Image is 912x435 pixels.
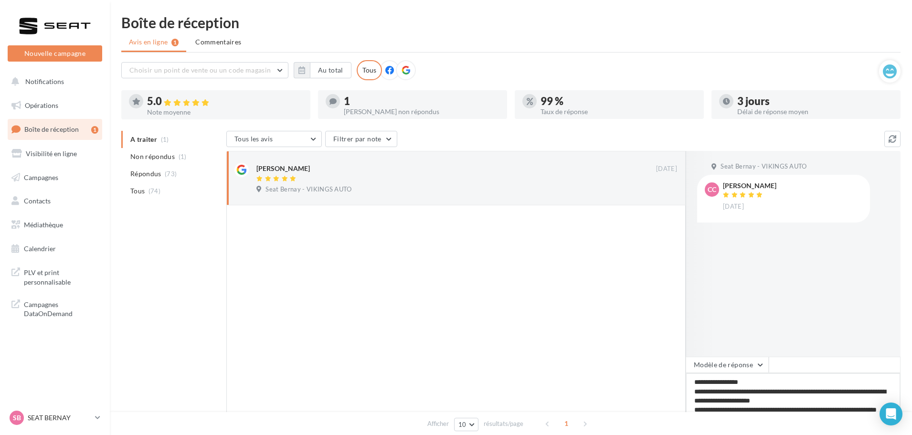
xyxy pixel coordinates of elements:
span: Tous les avis [234,135,273,143]
span: Seat Bernay - VIKINGS AUTO [265,185,351,194]
span: résultats/page [484,419,523,428]
span: Médiathèque [24,221,63,229]
div: 1 [344,96,499,106]
span: Non répondus [130,152,175,161]
span: (1) [179,153,187,160]
a: Médiathèque [6,215,104,235]
div: Open Intercom Messenger [880,403,902,425]
div: Taux de réponse [541,108,696,115]
div: 1 [91,126,98,134]
span: Notifications [25,77,64,85]
span: Tous [130,186,145,196]
a: PLV et print personnalisable [6,262,104,290]
div: Boîte de réception [121,15,901,30]
div: 5.0 [147,96,303,107]
span: Opérations [25,101,58,109]
div: [PERSON_NAME] [256,164,310,173]
div: 3 jours [737,96,893,106]
button: Au total [310,62,351,78]
span: Répondus [130,169,161,179]
span: (73) [165,170,177,178]
a: Campagnes [6,168,104,188]
span: 10 [458,421,467,428]
button: Au total [294,62,351,78]
span: SB [13,413,21,423]
span: Commentaires [195,37,241,47]
div: Note moyenne [147,109,303,116]
div: 99 % [541,96,696,106]
span: Afficher [427,419,449,428]
span: Choisir un point de vente ou un code magasin [129,66,271,74]
div: [PERSON_NAME] [723,182,776,189]
button: Modèle de réponse [686,357,769,373]
a: Visibilité en ligne [6,144,104,164]
a: Boîte de réception1 [6,119,104,139]
button: Filtrer par note [325,131,397,147]
span: Visibilité en ligne [26,149,77,158]
span: [DATE] [656,165,677,173]
span: CC [708,185,716,194]
span: 1 [559,416,574,431]
span: Contacts [24,197,51,205]
span: [DATE] [723,202,744,211]
div: Délai de réponse moyen [737,108,893,115]
a: SB SEAT BERNAY [8,409,102,427]
span: Campagnes [24,173,58,181]
span: Campagnes DataOnDemand [24,298,98,318]
div: Tous [357,60,382,80]
span: Calendrier [24,244,56,253]
a: Campagnes DataOnDemand [6,294,104,322]
button: 10 [454,418,478,431]
button: Nouvelle campagne [8,45,102,62]
span: Seat Bernay - VIKINGS AUTO [721,162,806,171]
button: Choisir un point de vente ou un code magasin [121,62,288,78]
a: Opérations [6,95,104,116]
button: Notifications [6,72,100,92]
span: Boîte de réception [24,125,79,133]
a: Contacts [6,191,104,211]
span: PLV et print personnalisable [24,266,98,286]
span: (74) [148,187,160,195]
p: SEAT BERNAY [28,413,91,423]
div: [PERSON_NAME] non répondus [344,108,499,115]
button: Tous les avis [226,131,322,147]
a: Calendrier [6,239,104,259]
